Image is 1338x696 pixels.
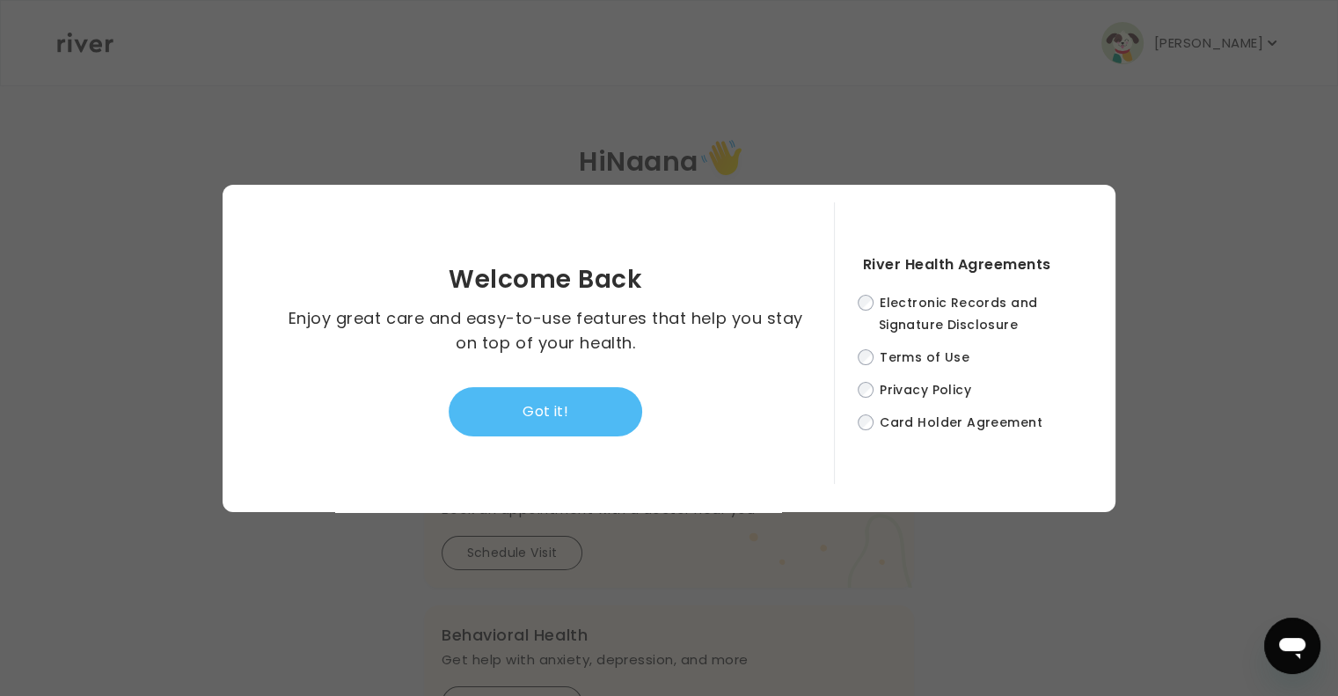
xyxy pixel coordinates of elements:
[1264,618,1320,674] iframe: Button to launch messaging window
[863,253,1081,277] h4: River Health Agreements
[879,294,1038,333] span: Electronic Records and Signature Disclosure
[287,306,805,355] p: Enjoy great care and easy-to-use features that help you stay on top of your health.
[880,414,1042,431] span: Card Holder Agreement
[880,348,969,366] span: Terms of Use
[880,381,971,399] span: Privacy Policy
[449,267,642,292] h3: Welcome Back
[449,387,642,436] button: Got it!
